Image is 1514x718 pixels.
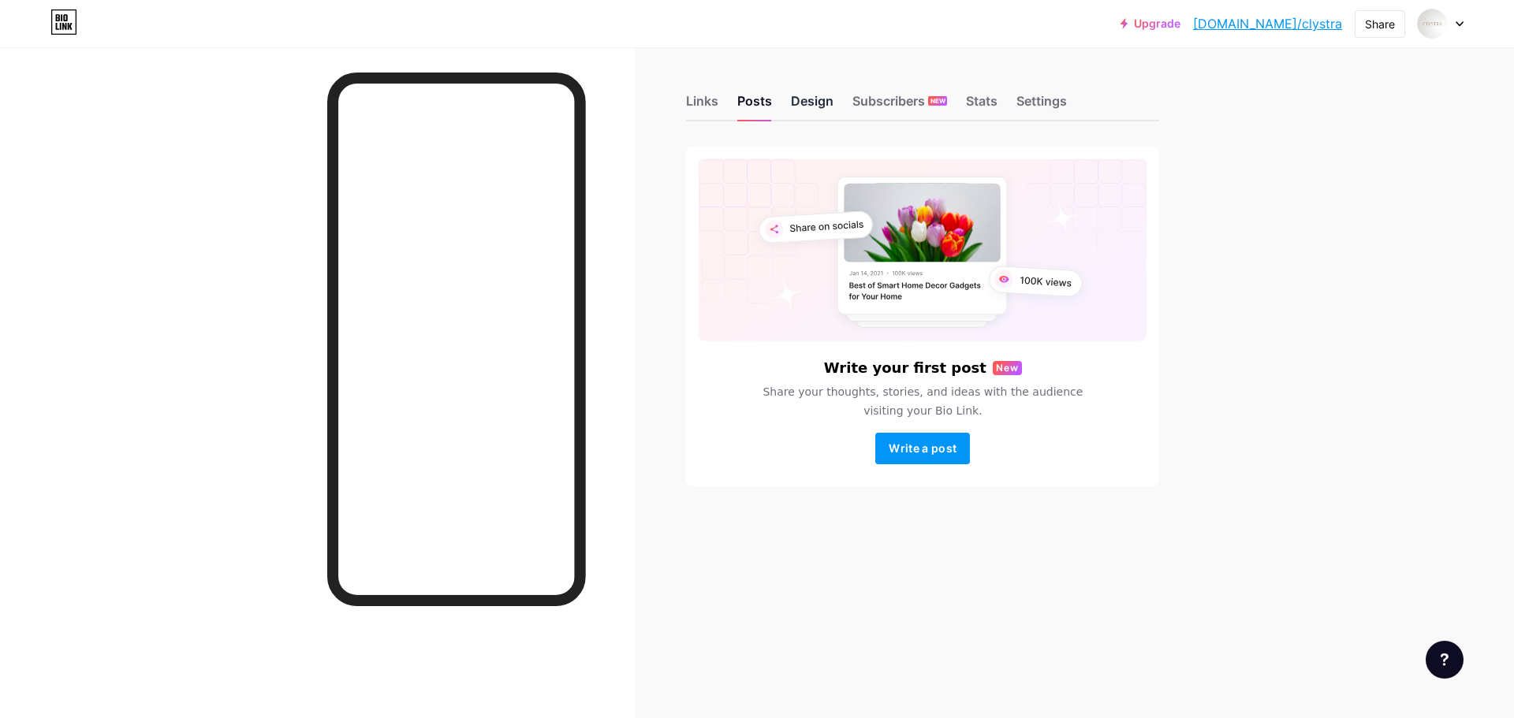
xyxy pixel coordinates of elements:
[1121,17,1180,30] a: Upgrade
[930,96,945,106] span: NEW
[791,91,833,120] div: Design
[1365,16,1395,32] div: Share
[744,382,1102,420] span: Share your thoughts, stories, and ideas with the audience visiting your Bio Link.
[737,91,772,120] div: Posts
[824,360,986,376] h6: Write your first post
[966,91,998,120] div: Stats
[996,361,1019,375] span: New
[889,441,957,455] span: Write a post
[852,91,947,120] div: Subscribers
[686,91,718,120] div: Links
[875,433,970,464] button: Write a post
[1193,14,1342,33] a: [DOMAIN_NAME]/clystra
[1016,91,1067,120] div: Settings
[1417,9,1447,39] img: clystra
